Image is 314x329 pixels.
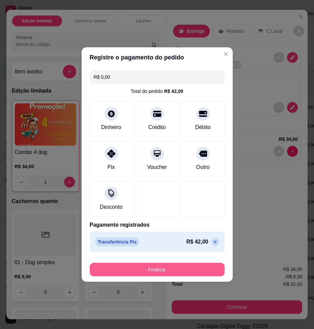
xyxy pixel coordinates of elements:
p: R$ 42,00 [187,238,208,246]
div: Desconto [100,203,123,211]
p: Transferência Pix [95,237,140,247]
div: Voucher [147,163,167,171]
button: Finalizar [90,263,225,276]
button: Close [221,49,231,59]
p: Pagamento registrados [90,221,225,229]
input: Ex.: hambúrguer de cordeiro [94,70,221,84]
div: Crédito [148,123,166,131]
header: Registre o pagamento do pedido [82,47,233,68]
div: Total do pedido [131,88,183,95]
div: Dinheiro [101,123,121,131]
div: R$ 42,00 [164,88,183,95]
div: Outro [196,163,209,171]
div: Débito [195,123,210,131]
div: Pix [107,163,115,171]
